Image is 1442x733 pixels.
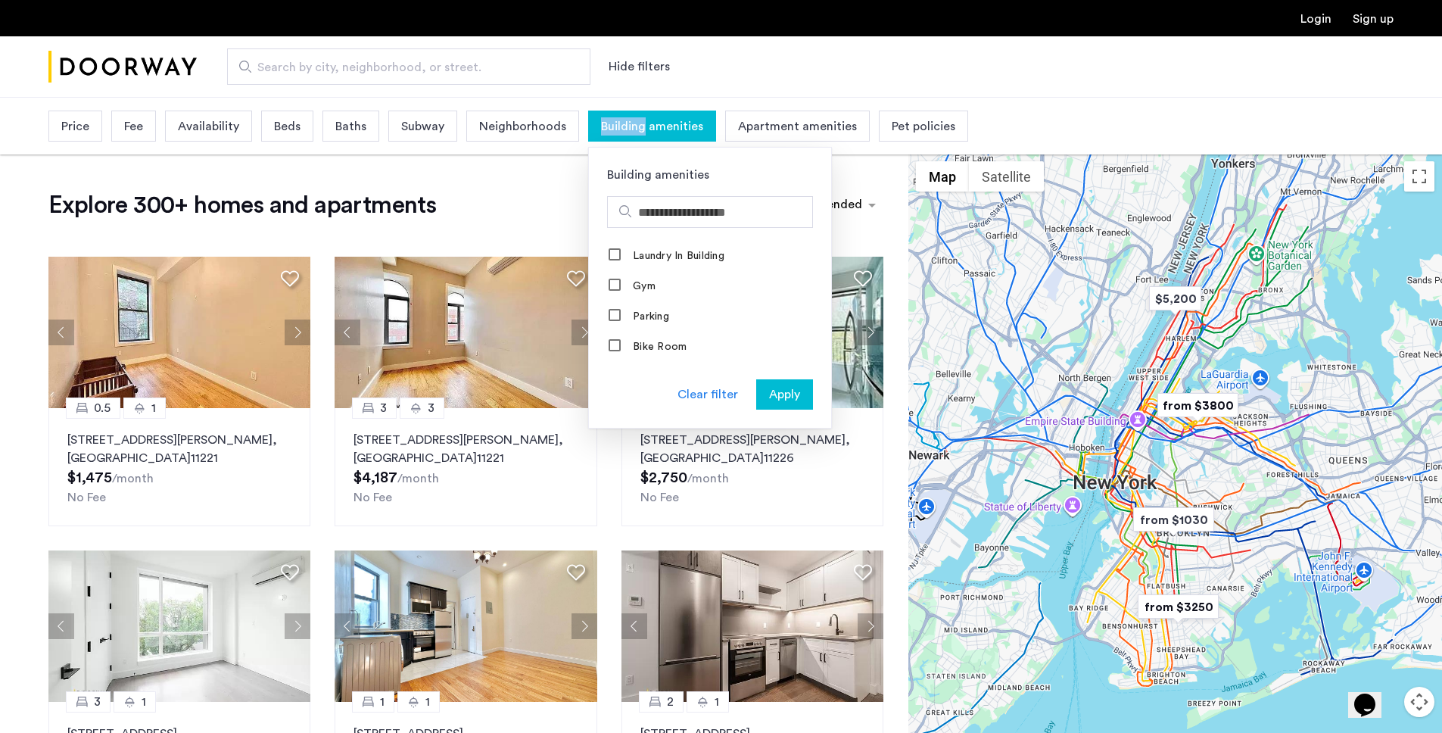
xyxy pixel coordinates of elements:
[48,39,197,95] a: Cazamio Logo
[61,117,89,136] span: Price
[630,310,669,323] label: Parking
[178,117,239,136] span: Availability
[630,250,724,262] label: Laundry In Building
[892,117,955,136] span: Pet policies
[769,385,800,404] span: Apply
[677,385,738,404] div: Clear filter
[601,117,703,136] span: Building amenities
[335,117,366,136] span: Baths
[48,39,197,95] img: logo
[756,379,813,410] button: button
[630,341,687,353] label: Bike Room
[609,58,670,76] button: Show or hide filters
[227,48,590,85] input: Apartment Search
[257,58,548,76] span: Search by city, neighborhood, or street.
[401,117,444,136] span: Subway
[589,148,831,184] div: Building amenities
[1353,13,1394,25] a: Registration
[1300,13,1331,25] a: Login
[738,117,857,136] span: Apartment amenities
[630,280,656,292] label: Gym
[124,117,143,136] span: Fee
[638,204,806,222] input: Search amenities
[274,117,301,136] span: Beds
[479,117,566,136] span: Neighborhoods
[1348,672,1397,718] iframe: chat widget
